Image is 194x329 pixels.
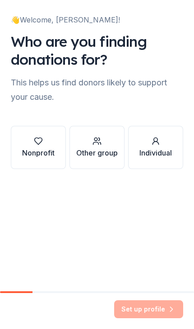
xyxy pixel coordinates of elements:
div: 👋 Welcome, [PERSON_NAME]! [11,14,183,25]
div: Individual [139,147,172,158]
button: Other group [69,126,125,169]
div: This helps us find donors likely to support your cause. [11,76,183,104]
div: Nonprofit [22,147,55,158]
div: Who are you finding donations for? [11,32,183,68]
button: Individual [128,126,183,169]
button: Nonprofit [11,126,66,169]
div: Other group [76,147,118,158]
